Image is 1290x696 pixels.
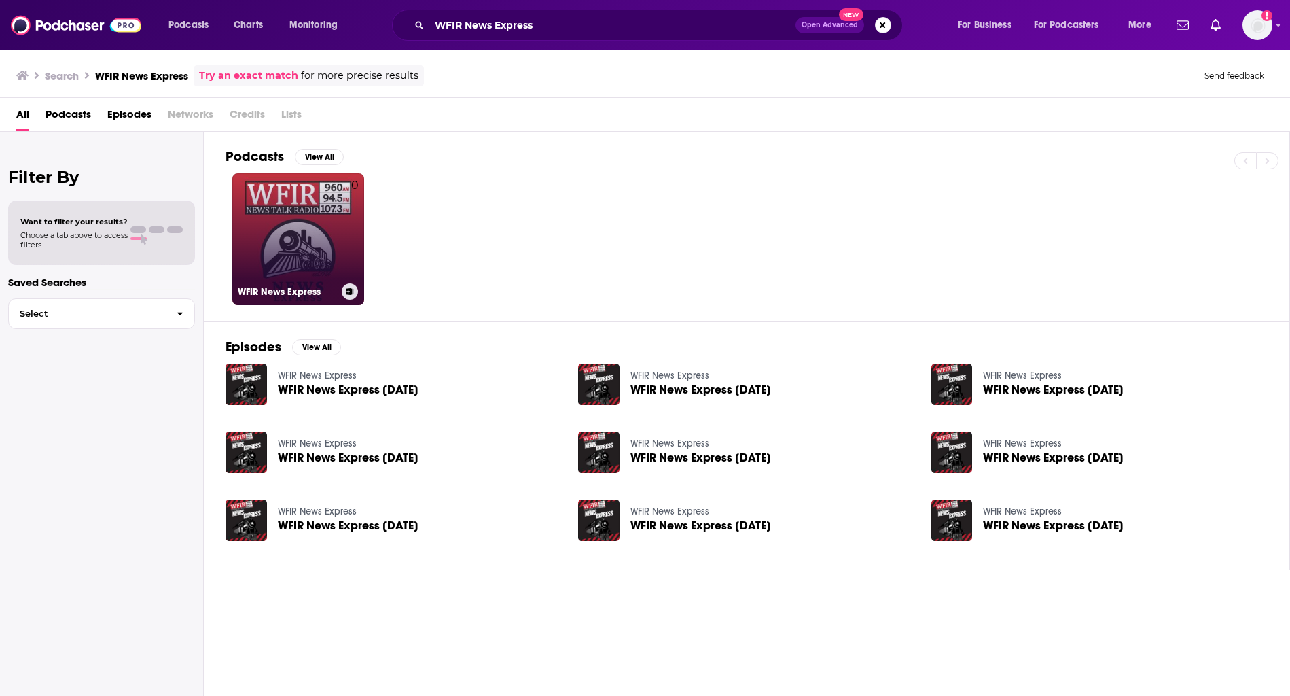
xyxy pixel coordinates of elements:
[578,364,620,405] img: WFIR News Express 12-12-2023
[226,338,341,355] a: EpisodesView All
[46,103,91,131] a: Podcasts
[983,384,1124,396] span: WFIR News Express [DATE]
[630,452,771,464] span: WFIR News Express [DATE]
[289,16,338,35] span: Monitoring
[278,452,418,464] span: WFIR News Express [DATE]
[16,103,29,131] a: All
[20,217,128,226] span: Want to filter your results?
[278,384,418,396] a: WFIR News Express 6-28-23
[931,500,973,541] img: WFIR News Express 10-12-2023
[983,520,1124,532] span: WFIR News Express [DATE]
[795,17,864,33] button: Open AdvancedNew
[226,148,284,165] h2: Podcasts
[578,500,620,541] img: WFIR News Express 3-7-24
[238,286,336,298] h3: WFIR News Express
[931,364,973,405] img: WFIR News Express 11-8-2023
[234,16,263,35] span: Charts
[226,338,281,355] h2: Episodes
[278,438,357,449] a: WFIR News Express
[8,167,195,187] h2: Filter By
[630,520,771,532] span: WFIR News Express [DATE]
[405,10,916,41] div: Search podcasts, credits, & more...
[1261,10,1272,21] svg: Add a profile image
[159,14,226,36] button: open menu
[1025,14,1119,36] button: open menu
[630,384,771,396] span: WFIR News Express [DATE]
[295,149,344,165] button: View All
[630,506,709,517] a: WFIR News Express
[1128,16,1151,35] span: More
[948,14,1028,36] button: open menu
[232,173,364,305] a: 0WFIR News Express
[802,22,858,29] span: Open Advanced
[630,370,709,381] a: WFIR News Express
[230,103,265,131] span: Credits
[226,500,267,541] img: WFIR News Express 7-21-2023
[630,438,709,449] a: WFIR News Express
[1200,70,1268,82] button: Send feedback
[983,506,1062,517] a: WFIR News Express
[1242,10,1272,40] span: Logged in as sbobal
[983,370,1062,381] a: WFIR News Express
[20,230,128,249] span: Choose a tab above to access filters.
[351,179,359,283] div: 0
[9,309,166,318] span: Select
[292,339,341,355] button: View All
[11,12,141,38] img: Podchaser - Follow, Share and Rate Podcasts
[226,148,344,165] a: PodcastsView All
[630,520,771,532] a: WFIR News Express 3-7-24
[983,452,1124,464] span: WFIR News Express [DATE]
[45,69,79,82] h3: Search
[199,68,298,84] a: Try an exact match
[278,520,418,532] span: WFIR News Express [DATE]
[8,298,195,329] button: Select
[983,452,1124,464] a: WFIR News Express 11-16-23
[983,520,1124,532] a: WFIR News Express 10-12-2023
[95,69,188,82] h3: WFIR News Express
[630,384,771,396] a: WFIR News Express 12-12-2023
[839,8,863,21] span: New
[1205,14,1226,37] a: Show notifications dropdown
[278,520,418,532] a: WFIR News Express 7-21-2023
[630,452,771,464] a: WFIR News Express 4-3-23
[1034,16,1099,35] span: For Podcasters
[168,16,209,35] span: Podcasts
[278,370,357,381] a: WFIR News Express
[280,14,355,36] button: open menu
[983,384,1124,396] a: WFIR News Express 11-8-2023
[1242,10,1272,40] img: User Profile
[281,103,302,131] span: Lists
[958,16,1011,35] span: For Business
[301,68,418,84] span: for more precise results
[278,506,357,517] a: WFIR News Express
[278,384,418,396] span: WFIR News Express [DATE]
[931,432,973,473] img: WFIR News Express 11-16-23
[1242,10,1272,40] button: Show profile menu
[225,14,271,36] a: Charts
[107,103,151,131] a: Episodes
[168,103,213,131] span: Networks
[578,432,620,473] img: WFIR News Express 4-3-23
[8,276,195,289] p: Saved Searches
[226,364,267,405] img: WFIR News Express 6-28-23
[278,452,418,464] a: WFIR News Express 6-15-23
[429,14,795,36] input: Search podcasts, credits, & more...
[1171,14,1194,37] a: Show notifications dropdown
[1119,14,1168,36] button: open menu
[226,432,267,473] img: WFIR News Express 6-15-23
[983,438,1062,449] a: WFIR News Express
